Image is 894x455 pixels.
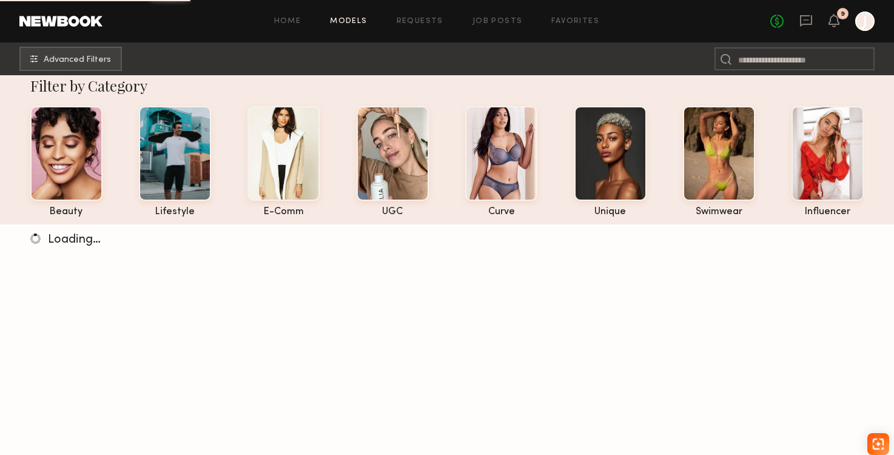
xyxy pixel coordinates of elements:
div: UGC [357,207,429,217]
a: Models [330,18,367,25]
div: e-comm [247,207,320,217]
div: unique [574,207,647,217]
button: Advanced Filters [19,47,122,71]
div: beauty [30,207,103,217]
span: Loading… [48,234,101,246]
div: Filter by Category [30,76,864,95]
a: J [855,12,875,31]
a: Home [274,18,301,25]
div: 9 [841,11,845,18]
a: Job Posts [472,18,523,25]
a: Favorites [551,18,599,25]
a: Requests [397,18,443,25]
div: lifestyle [139,207,211,217]
div: influencer [791,207,864,217]
div: curve [465,207,537,217]
span: Advanced Filters [44,56,111,64]
div: swimwear [683,207,755,217]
